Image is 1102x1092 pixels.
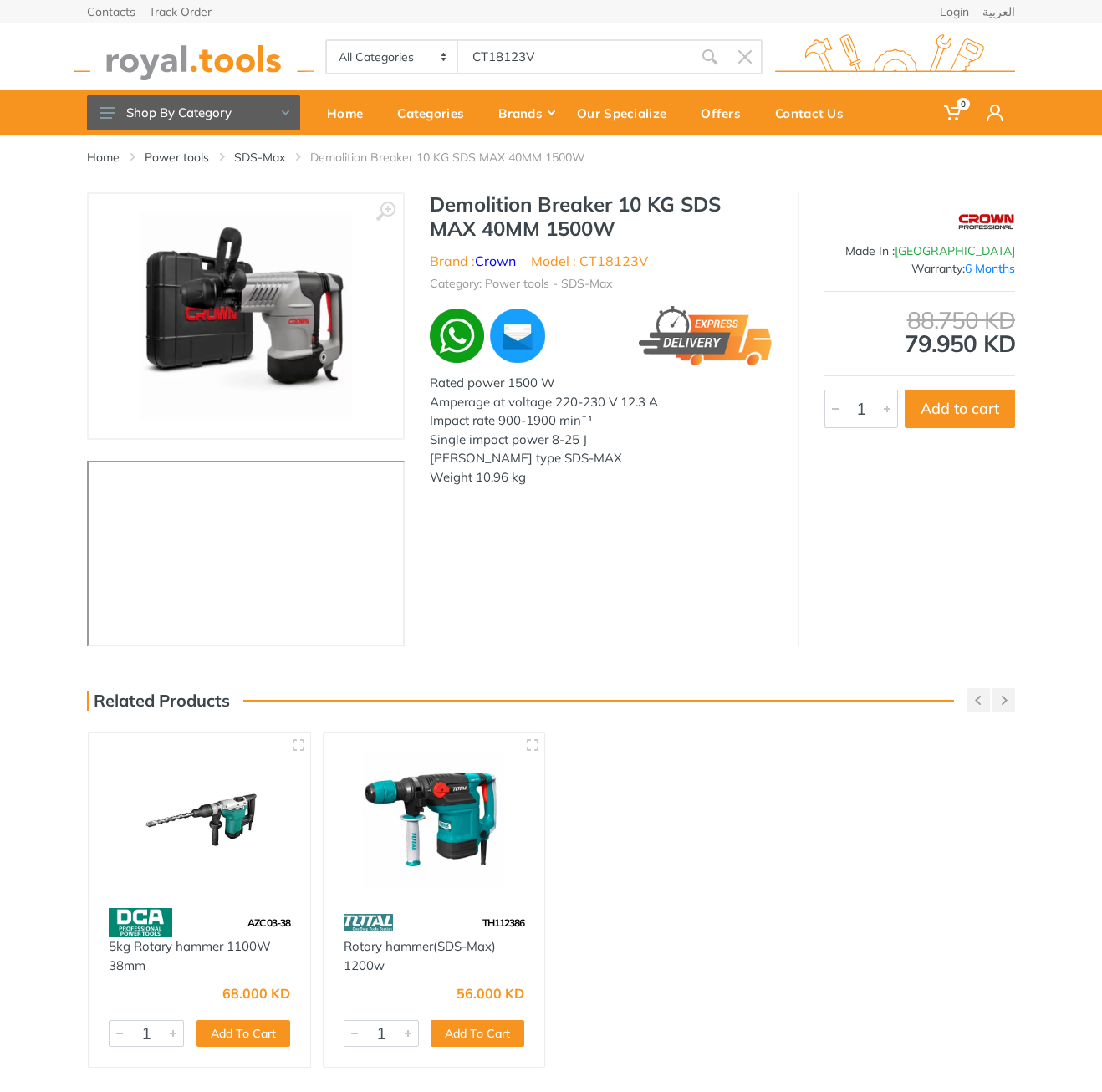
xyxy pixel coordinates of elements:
a: 0 [932,90,975,135]
a: Contacts [87,6,135,18]
div: 79.950 KD [824,309,1015,355]
li: Brand : [430,251,516,271]
h1: Demolition Breaker 10 KG SDS MAX 40MM 1500W [430,192,773,241]
span: [GEOGRAPHIC_DATA] [895,243,1015,258]
img: royal.tools Logo [74,34,314,80]
img: Royal Tools - 5kg Rotary hammer 1100W 38mm [104,748,295,891]
button: Add To Cart [431,1020,524,1047]
img: wa.webp [430,309,484,363]
div: Made In : [824,242,1015,260]
img: royal.tools Logo [775,34,1015,80]
div: Rated power 1500 W Amperage at voltage 220-230 V 12.3 A Impact rate 900-1900 minˉ¹ Single impact ... [430,374,773,487]
a: 5kg Rotary hammer 1100W 38mm [109,938,271,973]
li: Demolition Breaker 10 KG SDS MAX 40MM 1500W [310,149,610,166]
a: Power tools [145,149,209,166]
a: SDS-Max [234,149,285,166]
div: Home [315,95,385,130]
div: 68.000 KD [222,987,290,1000]
div: Brands [487,95,565,130]
a: Our Specialize [565,90,689,135]
button: Add to cart [905,390,1015,428]
a: Track Order [149,6,212,18]
a: Rotary hammer(SDS-Max) 1200w [344,938,496,973]
a: العربية [982,6,1015,18]
a: Home [315,90,385,135]
div: Warranty: [824,260,1015,278]
img: Royal Tools - Demolition Breaker 10 KG SDS MAX 40MM 1500W [140,211,351,421]
a: Home [87,149,120,166]
img: ma.webp [487,306,548,366]
a: Login [940,6,969,18]
a: Crown [475,253,516,269]
a: Offers [689,90,763,135]
li: Category: Power tools - SDS-Max [430,275,612,293]
img: express.png [639,306,773,366]
img: 86.webp [344,908,394,937]
li: Model : CT18123V [531,251,648,271]
div: 56.000 KD [457,987,524,1000]
div: Categories [385,95,487,130]
a: Contact Us [763,90,866,135]
img: Crown [957,201,1015,242]
img: Royal Tools - Rotary hammer(SDS-Max) 1200w [339,748,530,891]
div: 88.750 KD [824,309,1015,332]
span: 0 [957,98,970,110]
span: 6 Months [965,261,1015,276]
img: 58.webp [109,908,172,937]
button: Shop By Category [87,95,300,130]
span: TH112386 [482,916,524,929]
div: Contact Us [763,95,866,130]
select: Category [327,41,458,73]
div: Offers [689,95,763,130]
span: AZC 03-38 [247,916,290,929]
button: Add To Cart [196,1020,290,1047]
input: Site search [458,39,692,74]
div: Our Specialize [565,95,689,130]
nav: breadcrumb [87,149,1015,166]
a: Categories [385,90,487,135]
h3: Related Products [87,691,230,711]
